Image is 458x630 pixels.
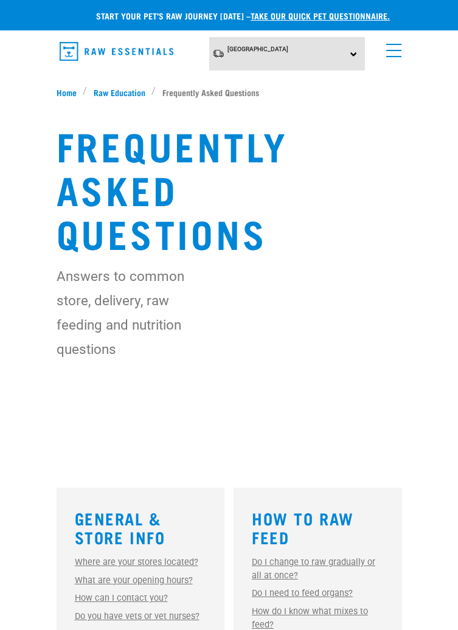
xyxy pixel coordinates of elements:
[57,123,402,254] h1: Frequently Asked Questions
[57,264,195,361] p: Answers to common store, delivery, raw feeding and nutrition questions
[252,606,368,630] a: How do I know what mixes to feed?
[75,557,198,567] a: Where are your stores located?
[94,86,145,99] span: Raw Education
[252,588,353,598] a: Do I need to feed organs?
[75,575,193,586] a: What are your opening hours?
[227,46,288,52] span: [GEOGRAPHIC_DATA]
[57,86,83,99] a: Home
[252,509,384,546] h3: How to Raw Feed
[75,611,200,621] a: Do you have vets or vet nurses?
[60,42,173,61] img: Raw Essentials Logo
[75,509,207,546] h3: General & Store Info
[380,36,402,58] a: menu
[252,557,375,581] a: Do I change to raw gradually or all at once?
[75,593,168,603] a: How can I contact you?
[212,49,224,58] img: van-moving.png
[57,86,402,99] nav: breadcrumbs
[87,86,151,99] a: Raw Education
[251,13,390,18] a: take our quick pet questionnaire.
[57,86,77,99] span: Home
